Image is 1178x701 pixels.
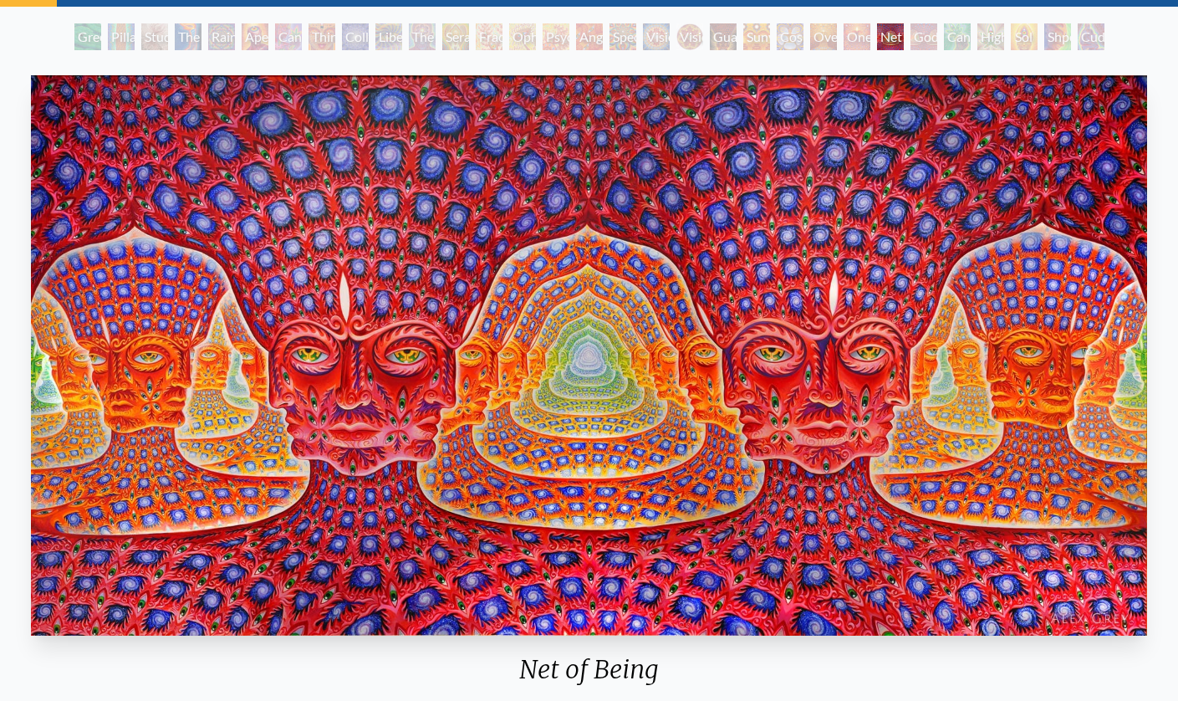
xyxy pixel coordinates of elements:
[375,23,402,50] div: Liberation Through Seeing
[275,23,302,50] div: Cannabis Sutra
[342,23,369,50] div: Collective Vision
[74,23,101,50] div: Green Hand
[442,23,469,50] div: Seraphic Transport Docking on the Third Eye
[476,23,502,50] div: Fractal Eyes
[844,23,870,50] div: One
[576,23,603,50] div: Angel Skin
[309,23,335,50] div: Third Eye Tears of Joy
[509,23,536,50] div: Ophanic Eyelash
[543,23,569,50] div: Psychomicrograph of a Fractal Paisley Cherub Feather Tip
[810,23,837,50] div: Oversoul
[141,23,168,50] div: Study for the Great Turn
[710,23,737,50] div: Guardian of Infinite Vision
[242,23,268,50] div: Aperture
[108,23,135,50] div: Pillar of Awareness
[208,23,235,50] div: Rainbow Eye Ripple
[409,23,436,50] div: The Seer
[910,23,937,50] div: Godself
[777,23,803,50] div: Cosmic Elf
[944,23,971,50] div: Cannafist
[1078,23,1104,50] div: Cuddle
[643,23,670,50] div: Vision Crystal
[1044,23,1071,50] div: Shpongled
[175,23,201,50] div: The Torch
[676,23,703,50] div: Vision Crystal Tondo
[609,23,636,50] div: Spectral Lotus
[31,75,1146,636] img: Net-of-Being-2021-Alex-Grey-watermarked.jpeg
[877,23,904,50] div: Net of Being
[977,23,1004,50] div: Higher Vision
[1011,23,1038,50] div: Sol Invictus
[743,23,770,50] div: Sunyata
[24,654,1153,698] div: Net of Being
